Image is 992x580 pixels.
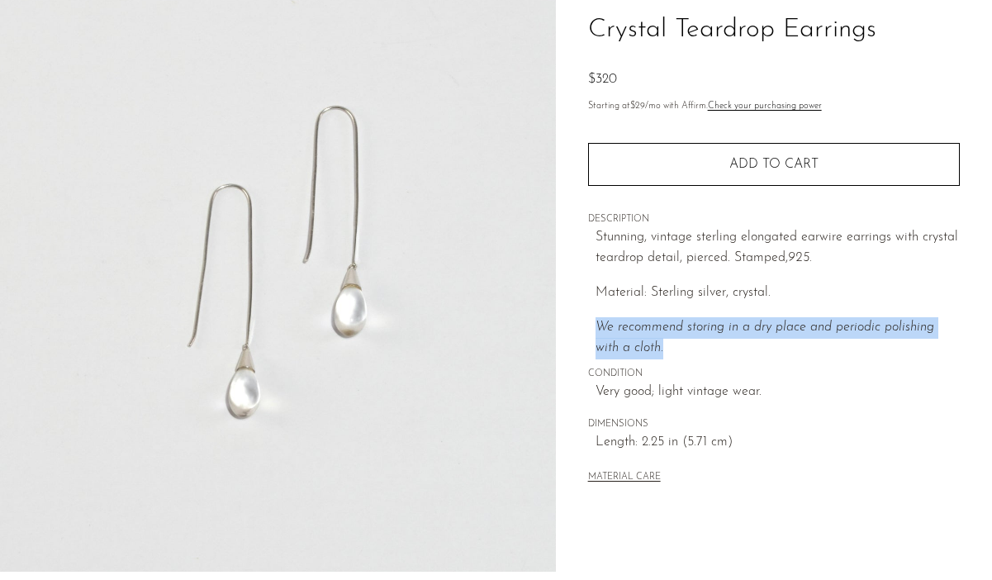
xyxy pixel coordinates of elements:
span: DIMENSIONS [588,417,960,432]
span: DESCRIPTION [588,212,960,227]
span: Add to cart [729,158,819,171]
p: Starting at /mo with Affirm. [588,99,960,114]
p: Material: Sterling silver, crystal. [596,283,960,304]
span: Very good; light vintage wear. [596,382,960,403]
h1: Crystal Teardrop Earrings [588,9,960,51]
span: Length: 2.25 in (5.71 cm) [596,432,960,454]
p: Stunning, vintage sterling elongated earwire earrings with crystal teardrop detail, pierced. Stam... [596,227,960,269]
button: MATERIAL CARE [588,472,661,484]
span: $29 [630,102,645,111]
i: We recommend storing in a dry place and periodic polishing with a cloth. [596,321,934,355]
button: Add to cart [588,143,960,186]
span: CONDITION [588,367,960,382]
em: 925. [788,251,812,264]
span: $320 [588,73,617,86]
a: Check your purchasing power - Learn more about Affirm Financing (opens in modal) [708,102,822,111]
